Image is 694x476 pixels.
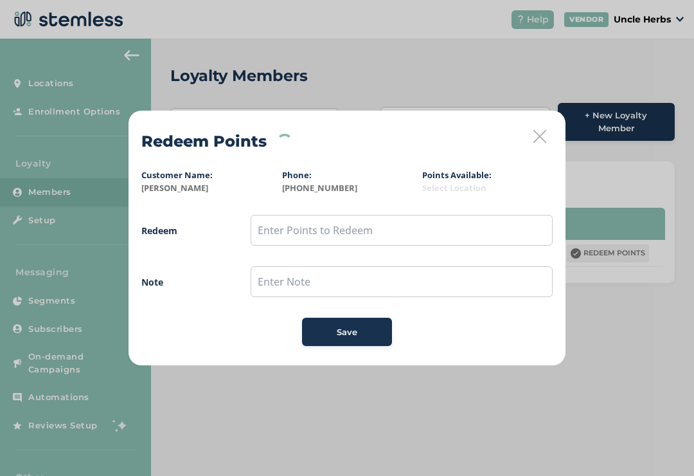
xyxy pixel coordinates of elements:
label: Redeem [141,224,225,237]
span: Save [337,326,357,339]
label: [PERSON_NAME] [141,182,272,195]
label: Note [141,275,225,289]
button: Save [302,318,392,346]
label: Phone: [282,169,312,181]
h2: Redeem Points [141,130,267,153]
iframe: Chat Widget [630,414,694,476]
input: Enter Points to Redeem [251,215,553,246]
label: [PHONE_NUMBER] [282,182,413,195]
label: Customer Name: [141,169,213,181]
input: Enter Note [251,266,553,297]
label: Select Location [422,182,553,195]
label: Points Available: [422,169,492,181]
